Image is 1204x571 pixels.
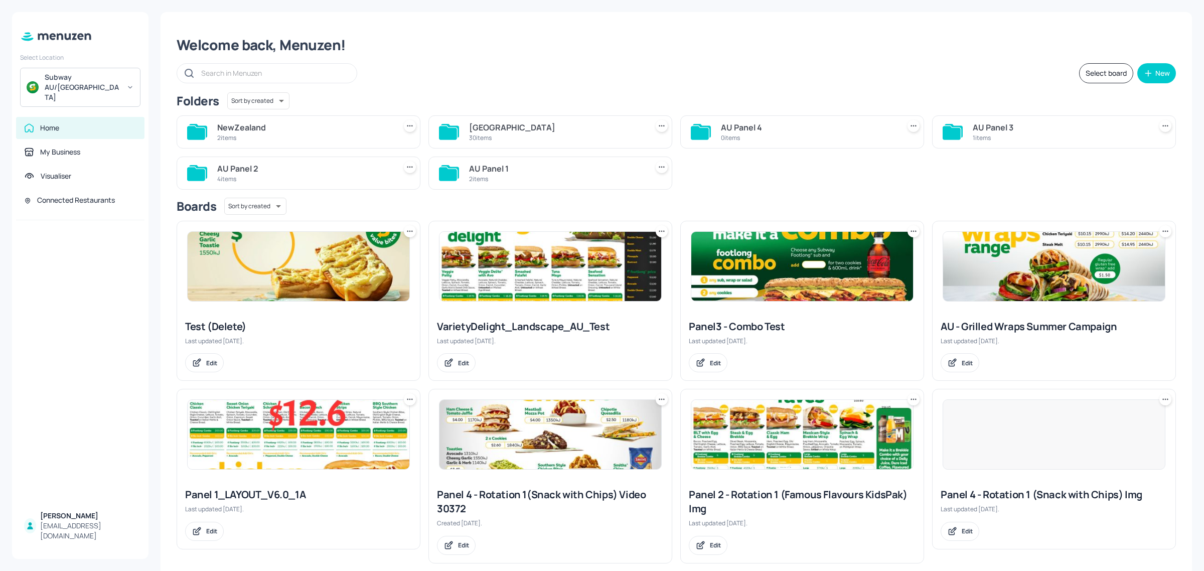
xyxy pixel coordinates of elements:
[458,541,469,549] div: Edit
[691,232,913,301] img: 2025-08-07-1754562241714zf1t2x7jm3b.jpeg
[710,359,721,367] div: Edit
[962,527,973,535] div: Edit
[37,195,115,205] div: Connected Restaurants
[437,519,664,527] div: Created [DATE].
[40,123,59,133] div: Home
[437,320,664,334] div: VarietyDelight_Landscape_AU_Test
[217,133,392,142] div: 2 items
[177,93,219,109] div: Folders
[973,121,1147,133] div: AU Panel 3
[437,488,664,516] div: Panel 4 - Rotation 1(Snack with Chips) Video 30372
[941,488,1167,502] div: Panel 4 - Rotation 1 (Snack with Chips) Img
[943,232,1165,301] img: 2024-12-19-1734584245950k86txo84it.jpeg
[689,320,916,334] div: Panel3 - Combo Test
[439,400,661,469] img: 2024-10-30-1730249782100jweh1mnj9x.jpeg
[201,66,347,80] input: Search in Menuzen
[689,337,916,345] div: Last updated [DATE].
[40,521,136,541] div: [EMAIL_ADDRESS][DOMAIN_NAME]
[721,133,895,142] div: 0 items
[1137,63,1176,83] button: New
[185,320,412,334] div: Test (Delete)
[27,81,39,93] img: avatar
[217,121,392,133] div: NewZealand
[41,171,71,181] div: Visualiser
[439,232,661,301] img: 2025-07-25-1753414761579afykj6w6vp.jpeg
[40,147,80,157] div: My Business
[437,337,664,345] div: Last updated [DATE].
[185,505,412,513] div: Last updated [DATE].
[40,511,136,521] div: [PERSON_NAME]
[710,541,721,549] div: Edit
[185,488,412,502] div: Panel 1_LAYOUT_V6.0_1A
[206,527,217,535] div: Edit
[1079,63,1133,83] button: Select board
[217,163,392,175] div: AU Panel 2
[469,121,644,133] div: [GEOGRAPHIC_DATA]
[469,133,644,142] div: 30 items
[177,198,216,214] div: Boards
[20,53,140,62] div: Select Location
[217,175,392,183] div: 4 items
[469,175,644,183] div: 2 items
[185,337,412,345] div: Last updated [DATE].
[227,91,289,111] div: Sort by created
[689,519,916,527] div: Last updated [DATE].
[691,400,913,469] img: 2025-08-04-1754288214393g8m6ggcpjt6.jpeg
[941,320,1167,334] div: AU - Grilled Wraps Summer Campaign
[206,359,217,367] div: Edit
[469,163,644,175] div: AU Panel 1
[188,400,409,469] img: 2025-08-07-1754560946348toavwcegvaj.jpeg
[458,359,469,367] div: Edit
[689,488,916,516] div: Panel 2 - Rotation 1 (Famous Flavours KidsPak) Img
[224,196,286,216] div: Sort by created
[45,72,120,102] div: Subway AU/[GEOGRAPHIC_DATA]
[962,359,973,367] div: Edit
[188,232,409,301] img: 2025-08-06-1754450030621rezxp7sluh.jpeg
[721,121,895,133] div: AU Panel 4
[973,133,1147,142] div: 1 items
[941,337,1167,345] div: Last updated [DATE].
[177,36,1176,54] div: Welcome back, Menuzen!
[1155,70,1170,77] div: New
[941,505,1167,513] div: Last updated [DATE].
